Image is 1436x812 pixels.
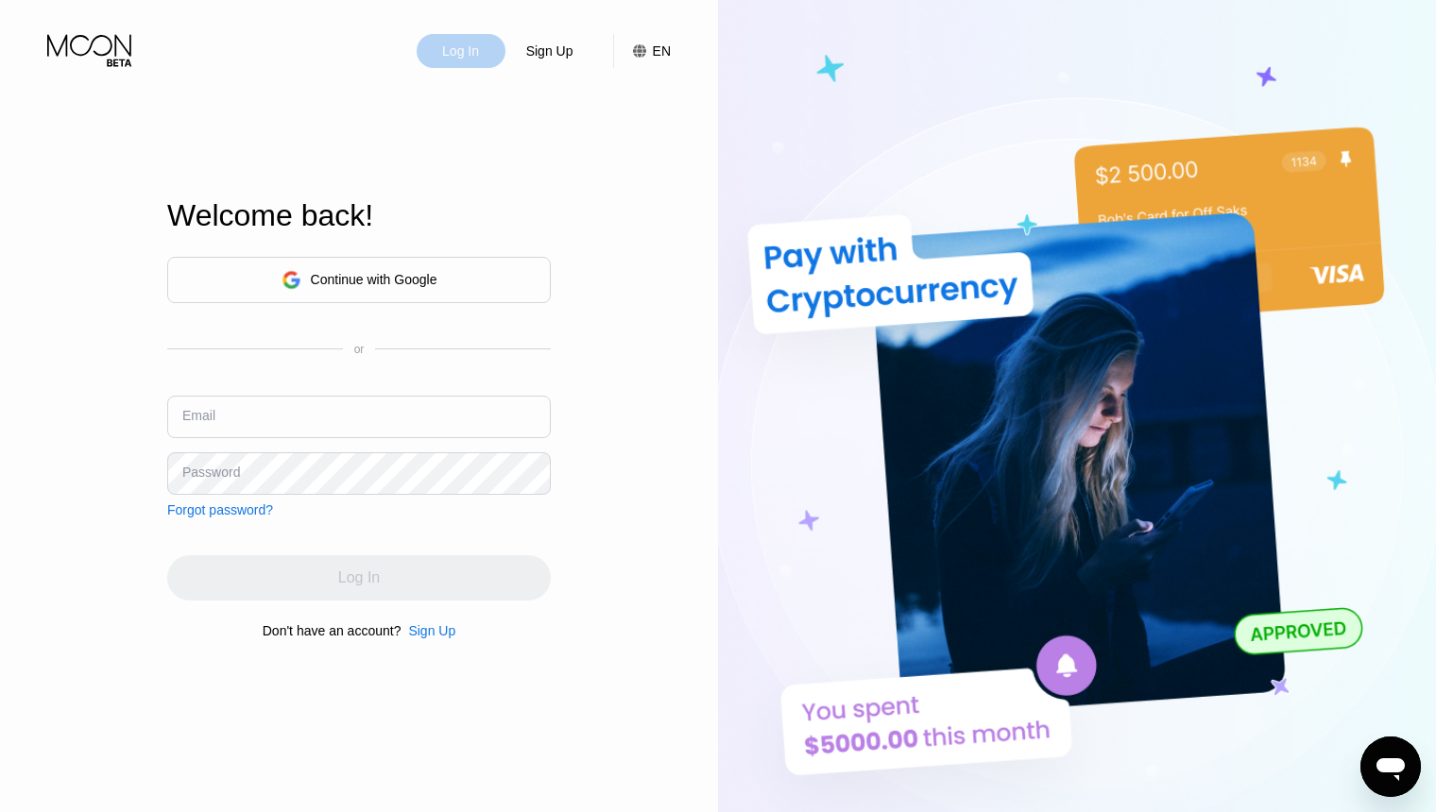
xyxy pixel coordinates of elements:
div: Sign Up [401,623,455,638]
div: or [354,343,365,356]
div: EN [613,34,671,68]
div: Continue with Google [311,272,437,287]
div: Sign Up [524,42,575,60]
div: Forgot password? [167,502,273,517]
div: EN [653,43,671,59]
div: Log In [440,42,481,60]
div: Log In [417,34,505,68]
div: Sign Up [408,623,455,638]
div: Welcome back! [167,198,551,233]
div: Email [182,408,215,423]
iframe: Button to launch messaging window [1360,736,1421,797]
div: Continue with Google [167,257,551,303]
div: Sign Up [505,34,594,68]
div: Don't have an account? [263,623,402,638]
div: Password [182,465,240,480]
